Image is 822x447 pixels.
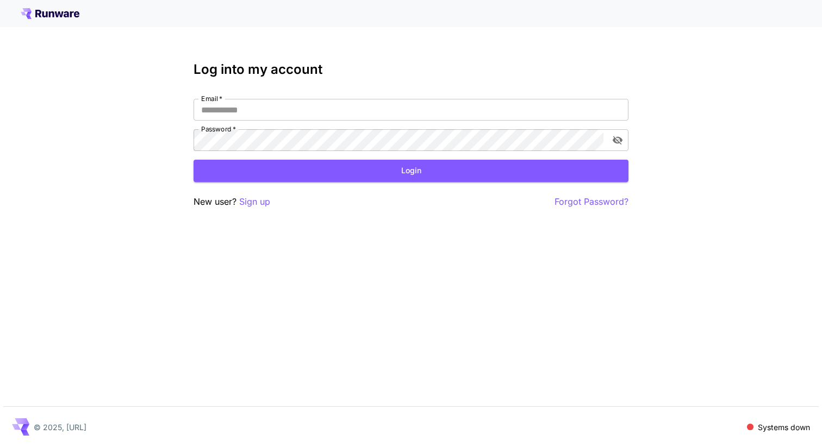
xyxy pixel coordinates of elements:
[194,160,628,182] button: Login
[194,195,270,209] p: New user?
[194,62,628,77] h3: Log into my account
[555,195,628,209] button: Forgot Password?
[201,94,222,103] label: Email
[608,130,627,150] button: toggle password visibility
[201,124,236,134] label: Password
[758,421,810,433] p: Systems down
[34,421,86,433] p: © 2025, [URL]
[239,195,270,209] button: Sign up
